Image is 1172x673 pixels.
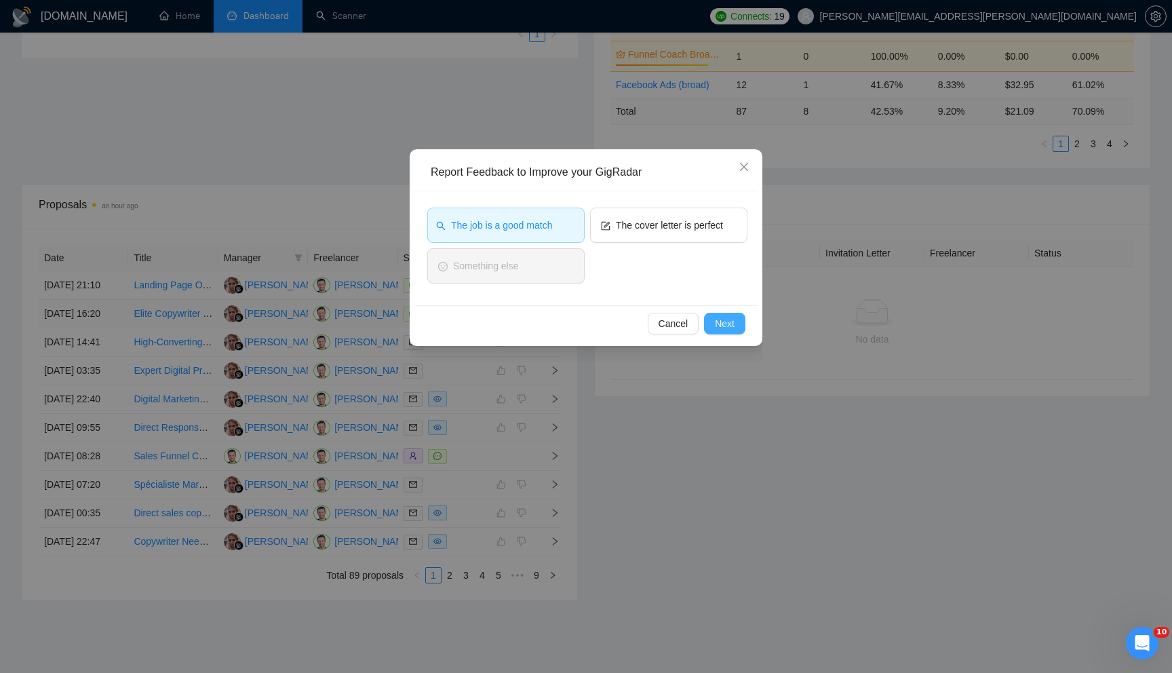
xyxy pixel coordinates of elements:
[590,208,747,243] button: formThe cover letter is perfect
[427,248,585,284] button: smileSomething else
[451,218,552,233] span: The job is a good match
[659,316,688,331] span: Cancel
[648,313,699,334] button: Cancel
[616,218,723,233] span: The cover letter is perfect
[431,165,751,180] div: Report Feedback to Improve your GigRadar
[704,313,745,334] button: Next
[436,220,446,230] span: search
[1126,627,1158,659] iframe: Intercom live chat
[1154,627,1169,638] span: 10
[726,149,762,186] button: Close
[601,220,610,230] span: form
[427,208,585,243] button: searchThe job is a good match
[715,316,735,331] span: Next
[739,161,749,172] span: close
